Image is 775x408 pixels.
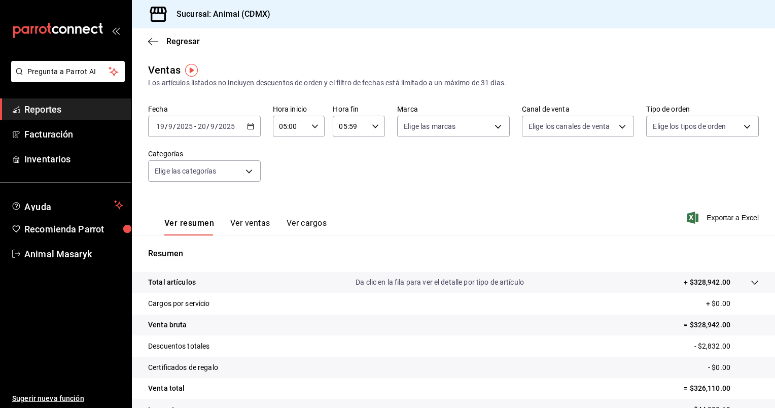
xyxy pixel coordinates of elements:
[148,341,209,352] p: Descuentos totales
[168,122,173,130] input: --
[148,78,759,88] div: Los artículos listados no incluyen descuentos de orden y el filtro de fechas está limitado a un m...
[689,212,759,224] button: Exportar a Excel
[356,277,524,288] p: Da clic en la fila para ver el detalle por tipo de artículo
[27,66,109,77] span: Pregunta a Parrot AI
[7,74,125,84] a: Pregunta a Parrot AI
[148,362,218,373] p: Certificados de regalo
[12,393,123,404] span: Sugerir nueva función
[166,37,200,46] span: Regresar
[148,320,187,330] p: Venta bruta
[397,106,510,113] label: Marca
[230,218,270,235] button: Ver ventas
[148,37,200,46] button: Regresar
[11,61,125,82] button: Pregunta a Parrot AI
[206,122,209,130] span: /
[24,199,110,211] span: Ayuda
[529,121,610,131] span: Elige los canales de venta
[273,106,325,113] label: Hora inicio
[148,383,185,394] p: Venta total
[287,218,327,235] button: Ver cargos
[148,277,196,288] p: Total artículos
[164,218,214,235] button: Ver resumen
[148,248,759,260] p: Resumen
[684,277,730,288] p: + $328,942.00
[24,152,123,166] span: Inventarios
[684,383,759,394] p: = $326,110.00
[148,62,181,78] div: Ventas
[148,150,261,157] label: Categorías
[197,122,206,130] input: --
[173,122,176,130] span: /
[706,298,759,309] p: + $0.00
[210,122,215,130] input: --
[708,362,759,373] p: - $0.00
[185,64,198,77] img: Tooltip marker
[148,106,261,113] label: Fecha
[168,8,270,20] h3: Sucursal: Animal (CDMX)
[24,247,123,261] span: Animal Masaryk
[218,122,235,130] input: ----
[176,122,193,130] input: ----
[148,298,210,309] p: Cargos por servicio
[215,122,218,130] span: /
[24,103,123,116] span: Reportes
[194,122,196,130] span: -
[24,127,123,141] span: Facturación
[694,341,759,352] p: - $2,832.00
[404,121,455,131] span: Elige las marcas
[646,106,759,113] label: Tipo de orden
[522,106,635,113] label: Canal de venta
[112,26,120,35] button: open_drawer_menu
[24,222,123,236] span: Recomienda Parrot
[164,218,327,235] div: navigation tabs
[653,121,726,131] span: Elige los tipos de orden
[165,122,168,130] span: /
[156,122,165,130] input: --
[333,106,385,113] label: Hora fin
[684,320,759,330] p: = $328,942.00
[155,166,217,176] span: Elige las categorías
